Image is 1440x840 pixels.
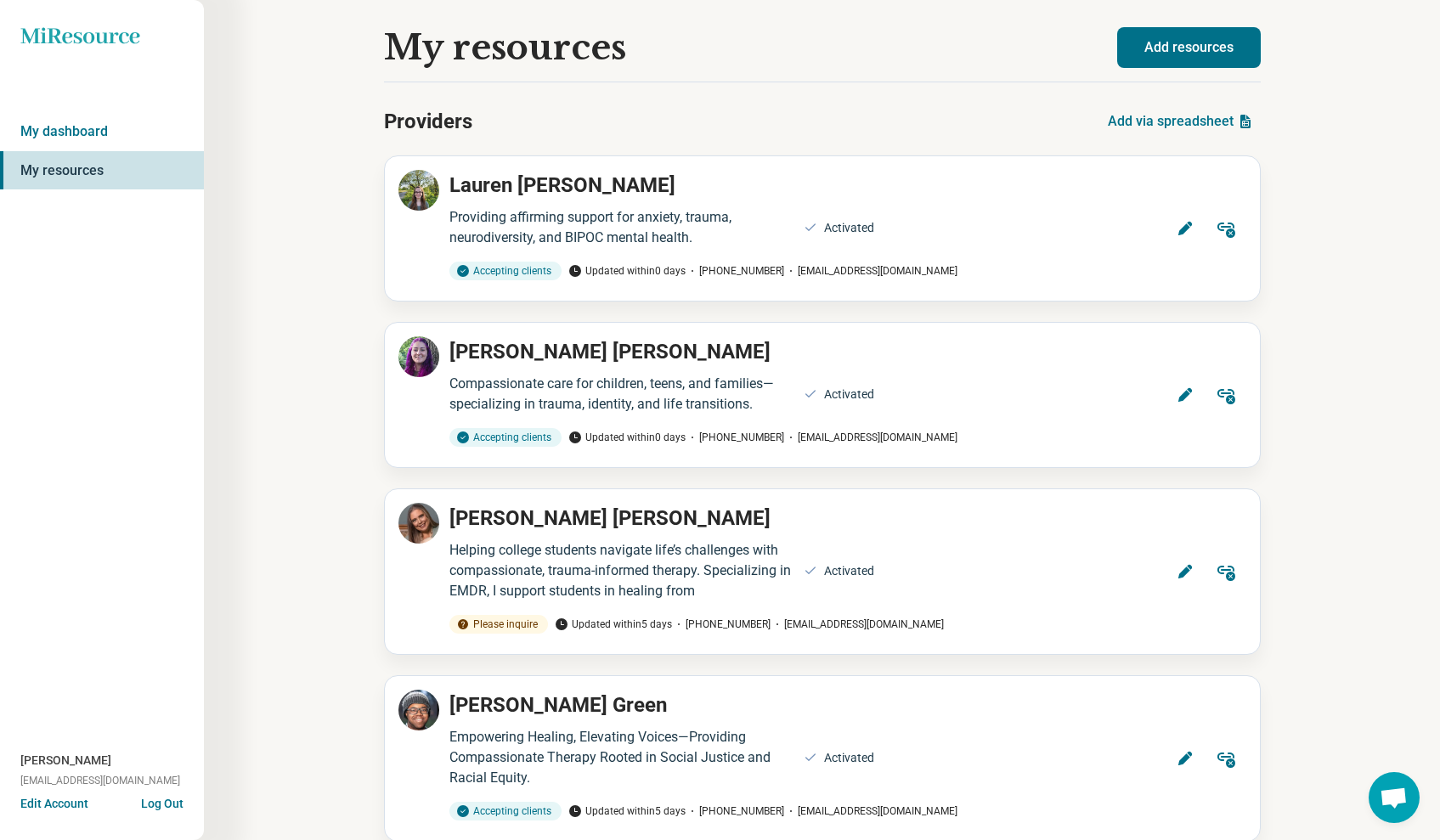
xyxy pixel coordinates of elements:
[1101,101,1261,142] button: Add via spreadsheet
[568,430,686,445] span: Updated within 0 days
[141,795,184,809] button: Log Out
[449,503,771,533] p: [PERSON_NAME] [PERSON_NAME]
[784,263,957,279] span: [EMAIL_ADDRESS][DOMAIN_NAME]
[20,795,88,813] button: Edit Account
[449,428,562,447] div: Accepting clients
[824,749,874,767] div: Activated
[824,219,874,237] div: Activated
[449,615,548,634] div: Please inquire
[771,617,944,632] span: [EMAIL_ADDRESS][DOMAIN_NAME]
[449,207,793,248] div: Providing affirming support for anxiety, trauma, neurodiversity, and BIPOC mental health.
[449,336,771,367] p: [PERSON_NAME] [PERSON_NAME]
[384,106,472,137] h2: Providers
[449,262,562,280] div: Accepting clients
[784,430,957,445] span: [EMAIL_ADDRESS][DOMAIN_NAME]
[449,540,793,601] div: Helping college students navigate life’s challenges with compassionate, trauma-informed therapy. ...
[449,170,675,200] p: Lauren [PERSON_NAME]
[1369,772,1420,823] div: Chat abierto
[824,562,874,580] div: Activated
[686,803,784,819] span: [PHONE_NUMBER]
[824,386,874,403] div: Activated
[20,773,180,788] span: [EMAIL_ADDRESS][DOMAIN_NAME]
[555,617,672,632] span: Updated within 5 days
[384,28,626,67] h1: My resources
[672,617,771,632] span: [PHONE_NUMBER]
[449,374,793,414] div: Compassionate care for children, teens, and families—specializing in trauma, identity, and life t...
[568,263,686,279] span: Updated within 0 days
[449,690,667,720] p: [PERSON_NAME] Green
[20,752,111,770] span: [PERSON_NAME]
[1117,27,1261,68] button: Add resources
[686,430,784,445] span: [PHONE_NUMBER]
[449,727,793,788] div: Empowering Healing, Elevating Voices—Providing Compassionate Therapy Rooted in Social Justice and...
[686,263,784,279] span: [PHONE_NUMBER]
[449,802,562,820] div: Accepting clients
[784,803,957,819] span: [EMAIL_ADDRESS][DOMAIN_NAME]
[568,803,686,819] span: Updated within 5 days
